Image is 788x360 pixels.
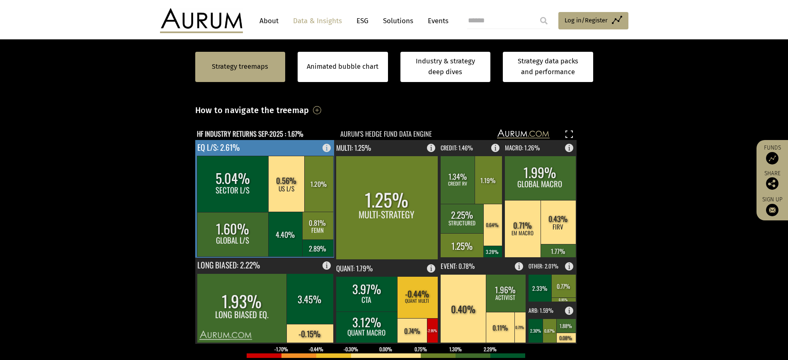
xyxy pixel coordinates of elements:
[352,13,373,29] a: ESG
[766,204,778,216] img: Sign up to our newsletter
[565,15,608,25] span: Log in/Register
[503,52,593,82] a: Strategy data packs and performance
[307,61,378,72] a: Animated bubble chart
[255,13,283,29] a: About
[400,52,491,82] a: Industry & strategy deep dives
[424,13,449,29] a: Events
[379,13,417,29] a: Solutions
[761,144,784,164] a: Funds
[761,171,784,190] div: Share
[558,12,628,29] a: Log in/Register
[766,177,778,190] img: Share this post
[761,196,784,216] a: Sign up
[289,13,346,29] a: Data & Insights
[160,8,243,33] img: Aurum
[195,103,309,117] h3: How to navigate the treemap
[536,12,552,29] input: Submit
[212,61,268,72] a: Strategy treemaps
[766,152,778,164] img: Access Funds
